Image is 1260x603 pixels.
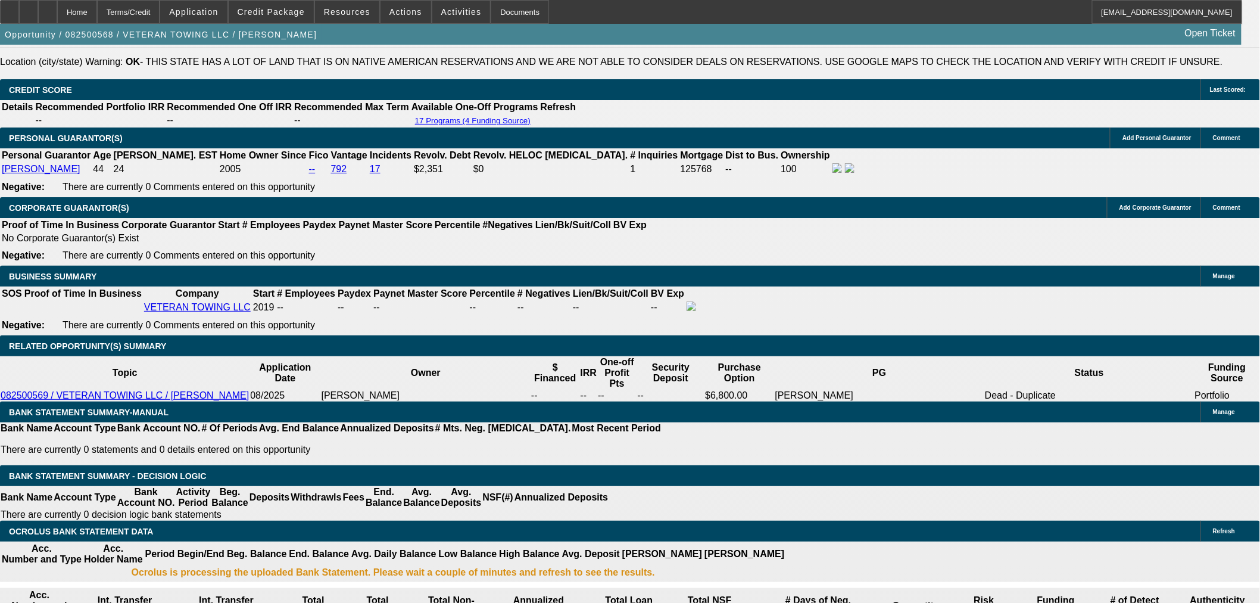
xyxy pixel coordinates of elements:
[597,390,637,402] td: --
[321,390,531,402] td: [PERSON_NAME]
[303,220,336,230] b: Paydex
[9,203,129,213] span: CORPORATE GUARANTOR(S)
[288,543,349,565] th: End. Balance
[342,486,365,509] th: Fees
[1210,86,1246,93] span: Last Scored:
[373,288,467,299] b: Paynet Master Score
[365,486,403,509] th: End. Balance
[249,486,291,509] th: Deposits
[229,1,314,23] button: Credit Package
[1213,273,1235,279] span: Manage
[309,150,329,160] b: Fico
[435,422,572,434] th: # Mts. Neg. [MEDICAL_DATA].
[470,288,515,299] b: Percentile
[381,1,431,23] button: Actions
[331,164,347,174] a: 792
[704,543,785,565] th: [PERSON_NAME]
[637,356,705,390] th: Security Deposit
[253,288,275,299] b: Start
[435,220,480,230] b: Percentile
[211,486,248,509] th: Beg. Balance
[984,390,1194,402] td: Dead - Duplicate
[63,250,315,260] span: There are currently 0 Comments entered on this opportunity
[331,150,367,160] b: Vantage
[1,445,661,455] p: There are currently 0 statements and 0 details entered on this opportunity
[2,182,45,192] b: Negative:
[630,150,678,160] b: # Inquiries
[339,220,432,230] b: Paynet Master Score
[780,163,831,176] td: 100
[337,301,372,314] td: --
[389,7,422,17] span: Actions
[132,567,655,578] b: Ocrolus is processing the uploaded Bank Statement. Please wait a couple of minutes and refresh to...
[220,150,307,160] b: Home Owner Since
[144,302,251,312] a: VETERAN TOWING LLC
[535,220,611,230] b: Lien/Bk/Suit/Coll
[370,164,381,174] a: 17
[370,150,411,160] b: Incidents
[984,356,1194,390] th: Status
[580,390,598,402] td: --
[126,57,1222,67] label: - THIS STATE HAS A LOT OF LAND THAT IS ON NATIVE AMERICAN RESERVATIONS AND WE ARE NOT ABLE TO CON...
[169,7,218,17] span: Application
[309,164,316,174] a: --
[517,288,570,299] b: # Negatives
[242,220,301,230] b: # Employees
[1,232,652,244] td: No Corporate Guarantor(s) Exist
[166,101,292,113] th: Recommended One Off IRR
[226,543,287,565] th: Beg. Balance
[2,164,80,174] a: [PERSON_NAME]
[35,101,165,113] th: Recommended Portfolio IRR
[482,486,514,509] th: NSF(#)
[121,220,216,230] b: Corporate Guarantor
[637,390,705,402] td: --
[114,150,217,160] b: [PERSON_NAME]. EST
[9,471,207,481] span: Bank Statement Summary - Decision Logic
[704,390,774,402] td: $6,800.00
[517,302,570,313] div: --
[832,163,842,173] img: facebook-icon.png
[9,85,72,95] span: CREDIT SCORE
[473,163,629,176] td: $0
[540,101,577,113] th: Refresh
[775,356,985,390] th: PG
[9,272,96,281] span: BUSINESS SUMMARY
[572,422,662,434] th: Most Recent Period
[781,150,830,160] b: Ownership
[1213,528,1235,534] span: Refresh
[35,114,165,126] td: --
[166,114,292,126] td: --
[93,150,111,160] b: Age
[249,390,320,402] td: 08/2025
[725,163,779,176] td: --
[1,219,120,231] th: Proof of Time In Business
[290,486,342,509] th: Withdrawls
[176,288,219,299] b: Company
[277,302,283,312] span: --
[218,220,239,230] b: Start
[441,7,482,17] span: Activities
[531,390,580,402] td: --
[681,150,723,160] b: Mortgage
[53,422,117,434] th: Account Type
[63,182,315,192] span: There are currently 0 Comments entered on this opportunity
[572,301,649,314] td: --
[514,486,609,509] th: Annualized Deposits
[629,163,678,176] td: 1
[83,543,144,565] th: Acc. Holder Name
[562,543,620,565] th: Avg. Deposit
[258,422,340,434] th: Avg. End Balance
[9,408,169,417] span: BANK STATEMENT SUMMARY-MANUAL
[411,116,534,126] button: 17 Programs (4 Funding Source)
[1122,135,1192,141] span: Add Personal Guarantor
[597,356,637,390] th: One-off Profit Pts
[651,288,684,299] b: BV Exp
[1,288,23,300] th: SOS
[1194,390,1260,402] td: Portfolio
[2,320,45,330] b: Negative:
[411,101,539,113] th: Available One-Off Programs
[613,220,647,230] b: BV Exp
[1213,135,1240,141] span: Comment
[1,390,249,400] a: 082500569 / VETERAN TOWING LLC / [PERSON_NAME]
[113,163,218,176] td: 24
